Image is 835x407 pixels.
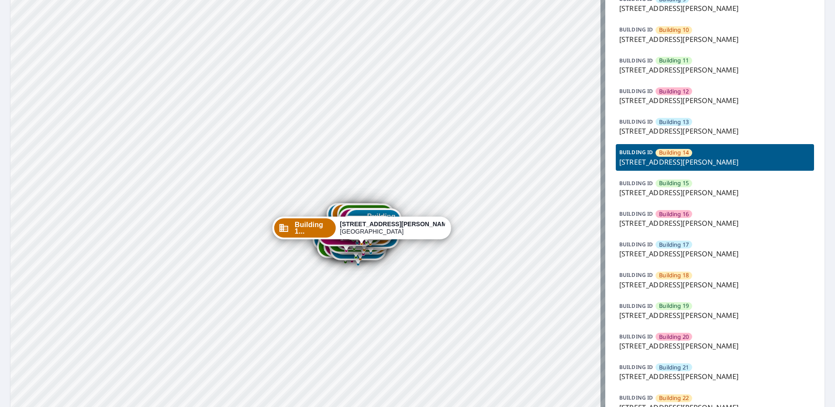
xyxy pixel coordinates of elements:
p: BUILDING ID [619,210,653,217]
p: BUILDING ID [619,302,653,310]
p: BUILDING ID [619,26,653,33]
p: [STREET_ADDRESS][PERSON_NAME] [619,218,811,228]
span: Building 11 [659,56,689,65]
div: Dropped pin, building Building 20, Commercial property, 4001 Anderson Road Nashville, TN 37217 [338,208,395,235]
div: Dropped pin, building Building 14, Commercial property, 4001 Anderson Road Nashville, TN 37217 [273,217,451,244]
div: Dropped pin, building Building 15, Commercial property, 4001 Anderson Road Nashville, TN 37217 [325,213,382,240]
span: Building 10 [659,26,689,34]
p: [STREET_ADDRESS][PERSON_NAME] [619,248,811,259]
span: Building 13 [659,118,689,126]
p: [STREET_ADDRESS][PERSON_NAME] [619,341,811,351]
p: [STREET_ADDRESS][PERSON_NAME] [619,371,811,382]
strong: [STREET_ADDRESS][PERSON_NAME] [340,221,452,228]
p: [STREET_ADDRESS][PERSON_NAME] [619,310,811,321]
span: Building 15 [659,179,689,187]
p: BUILDING ID [619,148,653,156]
div: Dropped pin, building Building 23, Commercial property, 4001 Anderson Road Nashville, TN 37217 [338,216,394,243]
span: Building 12 [659,87,689,96]
div: Dropped pin, building Building 17, Commercial property, 4001 Anderson Road Nashville, TN 37217 [327,203,383,230]
div: [GEOGRAPHIC_DATA] [340,221,445,235]
span: Building 2... [367,213,395,226]
span: Building 19 [659,302,689,310]
span: Building 1... [295,221,331,235]
span: Building 16 [659,210,689,218]
span: Building 20 [659,333,689,341]
p: BUILDING ID [619,333,653,340]
span: Building 22 [659,394,689,402]
p: BUILDING ID [619,118,653,125]
p: BUILDING ID [619,394,653,401]
div: Dropped pin, building Building 18, Commercial property, 4001 Anderson Road Nashville, TN 37217 [331,203,388,230]
p: BUILDING ID [619,363,653,371]
p: [STREET_ADDRESS][PERSON_NAME] [619,157,811,167]
div: Dropped pin, building Building 19, Commercial property, 4001 Anderson Road Nashville, TN 37217 [337,203,394,231]
span: Building 17 [659,241,689,249]
p: [STREET_ADDRESS][PERSON_NAME] [619,279,811,290]
span: Building 18 [659,271,689,279]
div: Dropped pin, building Building 3, Commercial property, 4001 Anderson Road Nashville, TN 37217 [317,235,374,262]
p: [STREET_ADDRESS][PERSON_NAME] [619,126,811,136]
p: BUILDING ID [619,179,653,187]
p: BUILDING ID [619,271,653,279]
p: [STREET_ADDRESS][PERSON_NAME] [619,34,811,45]
p: BUILDING ID [619,241,653,248]
p: [STREET_ADDRESS][PERSON_NAME] [619,187,811,198]
p: [STREET_ADDRESS][PERSON_NAME] [619,65,811,75]
p: [STREET_ADDRESS][PERSON_NAME] [619,3,811,14]
p: BUILDING ID [619,87,653,95]
p: BUILDING ID [619,57,653,64]
span: Building 21 [659,363,689,372]
span: Building 14 [659,148,689,157]
p: [STREET_ADDRESS][PERSON_NAME] [619,95,811,106]
div: Dropped pin, building Building 21, Commercial property, 4001 Anderson Road Nashville, TN 37217 [345,208,401,235]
